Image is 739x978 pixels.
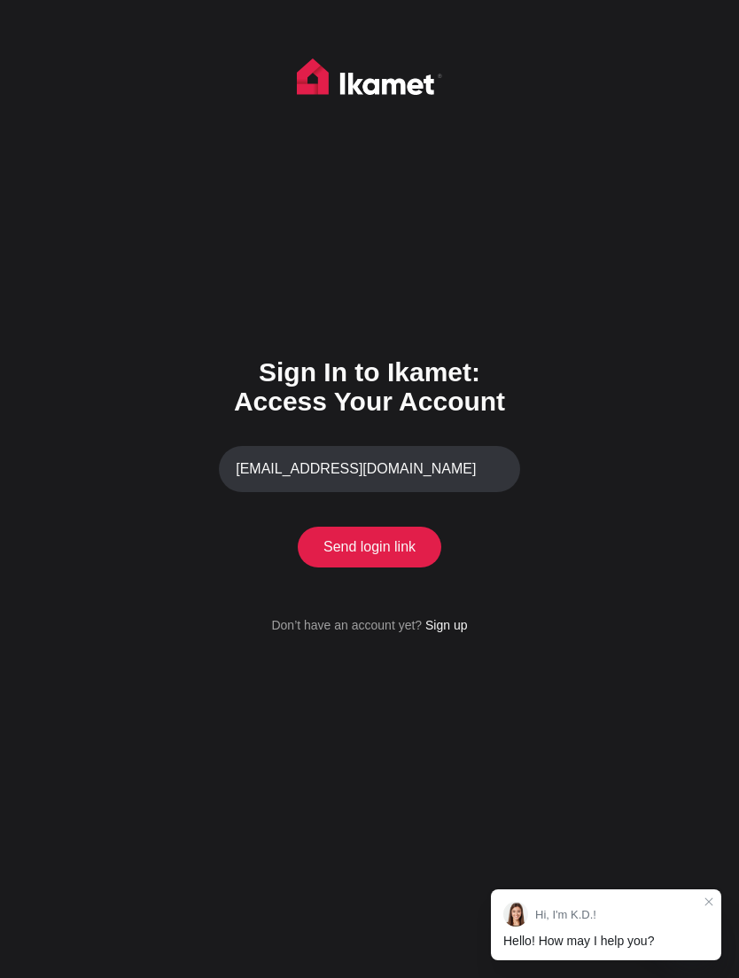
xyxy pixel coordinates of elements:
[503,934,654,948] jdiv: Hello! How may I help you?
[298,527,441,567] button: Send login link
[219,357,520,416] h1: Sign In to Ikamet: Access Your Account
[271,618,422,632] span: Don’t have an account yet?
[425,618,467,632] a: Sign up
[219,446,520,493] input: Your email address
[297,59,442,103] img: Ikamet home
[535,908,596,921] jdiv: Hi, I'm K.D.!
